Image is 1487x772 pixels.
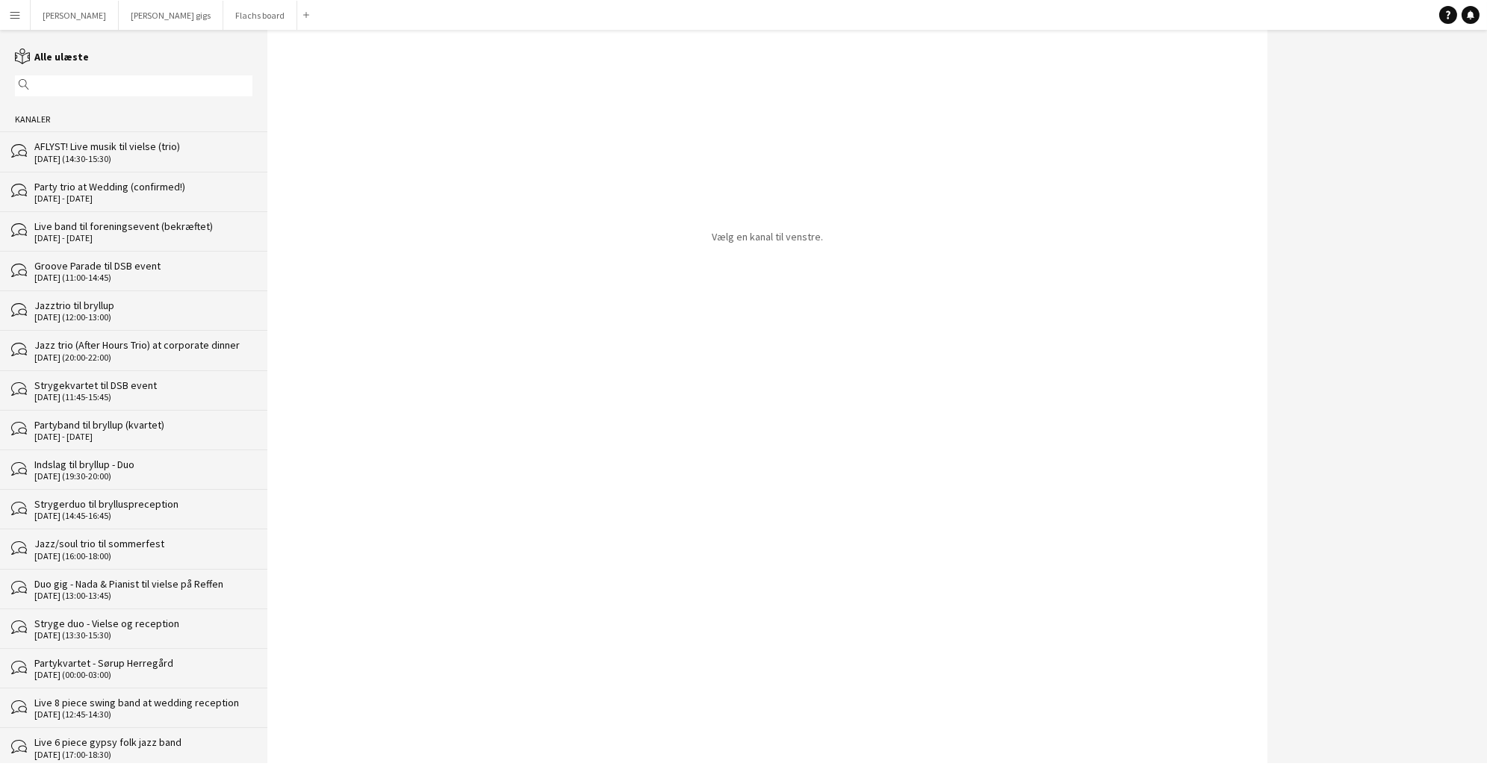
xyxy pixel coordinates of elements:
[34,696,252,709] div: Live 8 piece swing band at wedding reception
[34,458,252,471] div: Indslag til bryllup - Duo
[34,338,252,352] div: Jazz trio (After Hours Trio) at corporate dinner
[34,591,252,601] div: [DATE] (13:00-13:45)
[34,193,252,204] div: [DATE] - [DATE]
[34,577,252,591] div: Duo gig - Nada & Pianist til vielse på Reffen
[34,220,252,233] div: Live band til foreningsevent (bekræftet)
[34,233,252,243] div: [DATE] - [DATE]
[34,537,252,550] div: Jazz/soul trio til sommerfest
[15,50,89,63] a: Alle ulæste
[119,1,223,30] button: [PERSON_NAME] gigs
[34,750,252,760] div: [DATE] (17:00-18:30)
[34,471,252,482] div: [DATE] (19:30-20:00)
[34,497,252,511] div: Strygerduo til brylluspreception
[34,154,252,164] div: [DATE] (14:30-15:30)
[34,273,252,283] div: [DATE] (11:00-14:45)
[34,418,252,432] div: Partyband til bryllup (kvartet)
[34,511,252,521] div: [DATE] (14:45-16:45)
[34,299,252,312] div: Jazztrio til bryllup
[34,630,252,641] div: [DATE] (13:30-15:30)
[34,180,252,193] div: Party trio at Wedding (confirmed!)
[34,379,252,392] div: Strygekvartet til DSB event
[34,432,252,442] div: [DATE] - [DATE]
[34,259,252,273] div: Groove Parade til DSB event
[34,617,252,630] div: Stryge duo - Vielse og reception
[34,735,252,749] div: Live 6 piece gypsy folk jazz band
[34,352,252,363] div: [DATE] (20:00-22:00)
[34,140,252,153] div: AFLYST! Live musik til vielse (trio)
[712,230,823,243] p: Vælg en kanal til venstre.
[223,1,297,30] button: Flachs board
[34,392,252,402] div: [DATE] (11:45-15:45)
[34,709,252,720] div: [DATE] (12:45-14:30)
[34,670,252,680] div: [DATE] (00:00-03:00)
[34,551,252,561] div: [DATE] (16:00-18:00)
[34,656,252,670] div: Partykvartet - Sørup Herregård
[34,312,252,323] div: [DATE] (12:00-13:00)
[31,1,119,30] button: [PERSON_NAME]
